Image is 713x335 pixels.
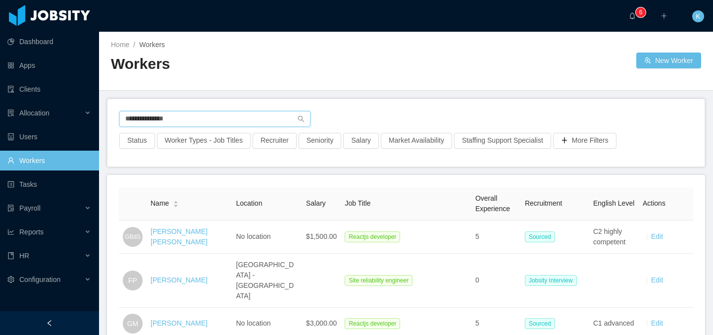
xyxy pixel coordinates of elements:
[7,110,14,116] i: icon: solution
[236,199,262,207] span: Location
[636,7,646,17] sup: 6
[7,174,91,194] a: icon: profileTasks
[157,133,251,149] button: Worker Types - Job Titles
[19,276,60,283] span: Configuration
[343,133,379,149] button: Salary
[232,254,302,308] td: [GEOGRAPHIC_DATA] - [GEOGRAPHIC_DATA]
[7,56,91,75] a: icon: appstoreApps
[19,109,50,117] span: Allocation
[651,319,663,327] a: Edit
[525,199,562,207] span: Recruitment
[139,41,165,49] span: Workers
[345,275,412,286] span: Site reliability engineer
[133,41,135,49] span: /
[471,221,521,254] td: 5
[151,276,207,284] a: [PERSON_NAME]
[7,32,91,52] a: icon: pie-chartDashboard
[636,53,701,68] button: icon: usergroup-addNew Worker
[19,204,41,212] span: Payroll
[128,271,137,290] span: FP
[345,199,370,207] span: Job Title
[7,228,14,235] i: icon: line-chart
[127,314,139,334] span: GM
[19,228,44,236] span: Reports
[173,199,179,206] div: Sort
[306,199,326,207] span: Salary
[525,275,577,286] span: Jobsity Interview
[454,133,551,149] button: Staffing Support Specialist
[7,205,14,212] i: icon: file-protect
[593,199,634,207] span: English Level
[298,115,305,122] i: icon: search
[306,232,337,240] span: $1,500.00
[643,199,665,207] span: Actions
[7,252,14,259] i: icon: book
[589,221,639,254] td: C2 highly competent
[119,133,155,149] button: Status
[525,231,555,242] span: Sourced
[7,79,91,99] a: icon: auditClients
[151,319,207,327] a: [PERSON_NAME]
[661,12,667,19] i: icon: plus
[471,254,521,308] td: 0
[381,133,452,149] button: Market Availability
[306,319,337,327] span: $3,000.00
[651,232,663,240] a: Edit
[173,203,179,206] i: icon: caret-down
[173,200,179,203] i: icon: caret-up
[696,10,700,22] span: K
[639,7,643,17] p: 6
[19,252,29,260] span: HR
[475,194,510,213] span: Overall Experience
[651,276,663,284] a: Edit
[232,221,302,254] td: No location
[125,228,141,245] span: GBdS
[345,231,400,242] span: Reactjs developer
[553,133,616,149] button: icon: plusMore Filters
[7,127,91,147] a: icon: robotUsers
[111,41,129,49] a: Home
[629,12,636,19] i: icon: bell
[111,54,406,74] h2: Workers
[299,133,341,149] button: Seniority
[151,198,169,209] span: Name
[253,133,297,149] button: Recruiter
[151,227,207,246] a: [PERSON_NAME] [PERSON_NAME]
[345,318,400,329] span: Reactjs developer
[7,276,14,283] i: icon: setting
[7,151,91,170] a: icon: userWorkers
[525,318,555,329] span: Sourced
